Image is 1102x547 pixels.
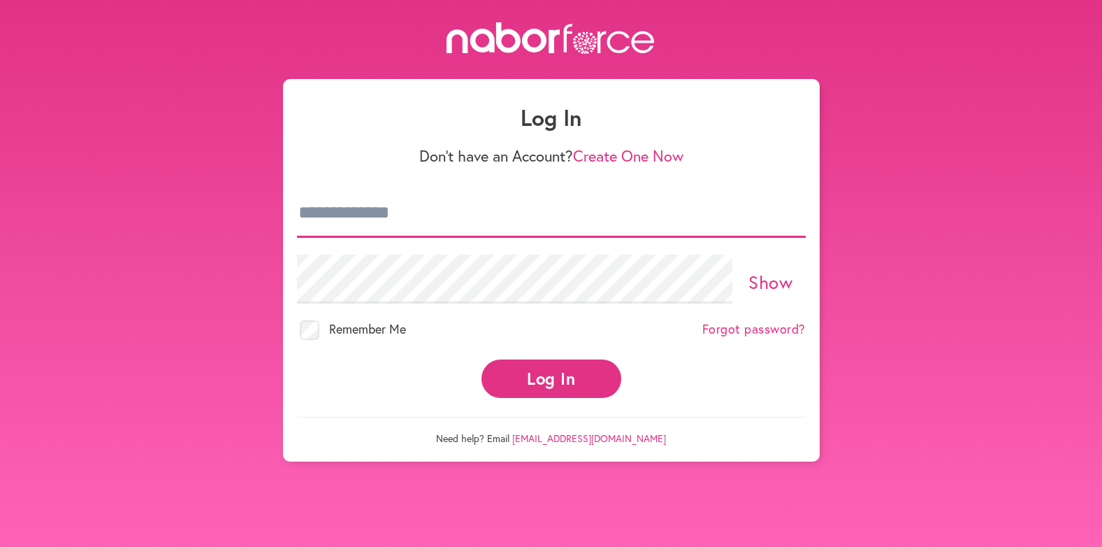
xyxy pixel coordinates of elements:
a: [EMAIL_ADDRESS][DOMAIN_NAME] [512,432,666,445]
span: Remember Me [329,320,406,337]
a: Create One Now [573,145,683,166]
button: Log In [481,360,621,398]
p: Don't have an Account? [297,147,806,165]
p: Need help? Email [297,417,806,445]
a: Show [748,270,792,294]
h1: Log In [297,104,806,131]
a: Forgot password? [702,322,806,337]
